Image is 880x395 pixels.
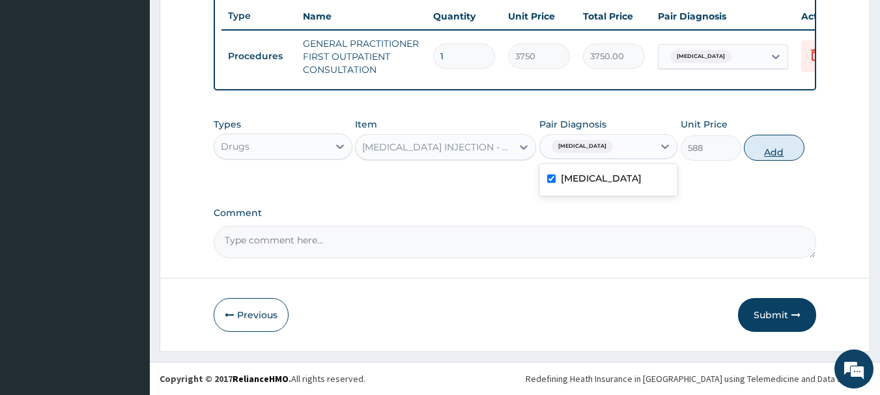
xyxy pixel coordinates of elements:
div: Drugs [221,140,249,153]
span: [MEDICAL_DATA] [552,140,613,153]
th: Actions [795,3,860,29]
a: RelianceHMO [233,373,289,385]
div: [MEDICAL_DATA] INJECTION - 75 MG (VOLTAREEN) [362,141,513,154]
th: Total Price [576,3,651,29]
label: Comment [214,208,817,219]
footer: All rights reserved. [150,362,880,395]
label: Unit Price [681,118,728,131]
button: Previous [214,298,289,332]
span: We're online! [76,116,180,247]
th: Pair Diagnosis [651,3,795,29]
strong: Copyright © 2017 . [160,373,291,385]
label: Item [355,118,377,131]
th: Name [296,3,427,29]
img: d_794563401_company_1708531726252_794563401 [24,65,53,98]
textarea: Type your message and hit 'Enter' [7,260,248,305]
label: Types [214,119,241,130]
label: Pair Diagnosis [539,118,606,131]
td: Procedures [221,44,296,68]
button: Submit [738,298,816,332]
div: Redefining Heath Insurance in [GEOGRAPHIC_DATA] using Telemedicine and Data Science! [526,372,870,385]
th: Unit Price [502,3,576,29]
div: Chat with us now [68,73,219,90]
label: [MEDICAL_DATA] [561,172,642,185]
span: [MEDICAL_DATA] [670,50,731,63]
th: Quantity [427,3,502,29]
td: GENERAL PRACTITIONER FIRST OUTPATIENT CONSULTATION [296,31,427,83]
th: Type [221,4,296,28]
div: Minimize live chat window [214,7,245,38]
button: Add [744,135,804,161]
